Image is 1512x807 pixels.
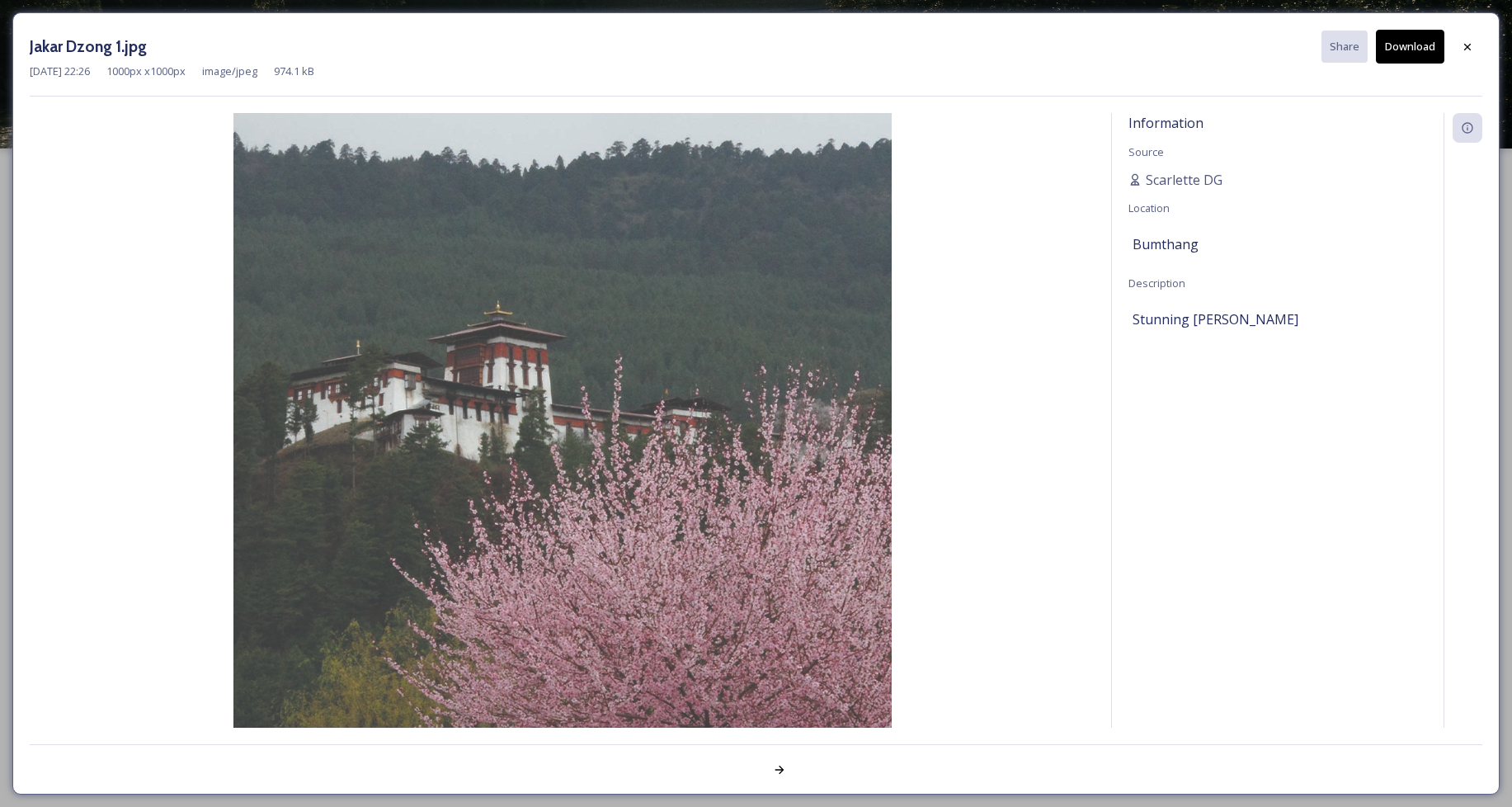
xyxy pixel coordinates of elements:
button: Share [1321,31,1368,63]
span: Bumthang [1133,234,1199,254]
span: Source [1128,144,1164,159]
span: image/jpeg [202,64,257,79]
span: Location [1128,201,1170,215]
span: 1000 px x 1000 px [106,64,186,79]
h3: Jakar Dzong 1.jpg [30,35,147,59]
span: Information [1128,114,1203,132]
button: Download [1376,30,1444,64]
img: Jakar%20Dzong%201.jpg [30,113,1095,772]
span: Description [1128,276,1185,290]
span: Stunning [PERSON_NAME] [1133,309,1298,329]
span: 974.1 kB [274,64,314,79]
span: Scarlette DG [1146,170,1222,190]
span: [DATE] 22:26 [30,64,90,79]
